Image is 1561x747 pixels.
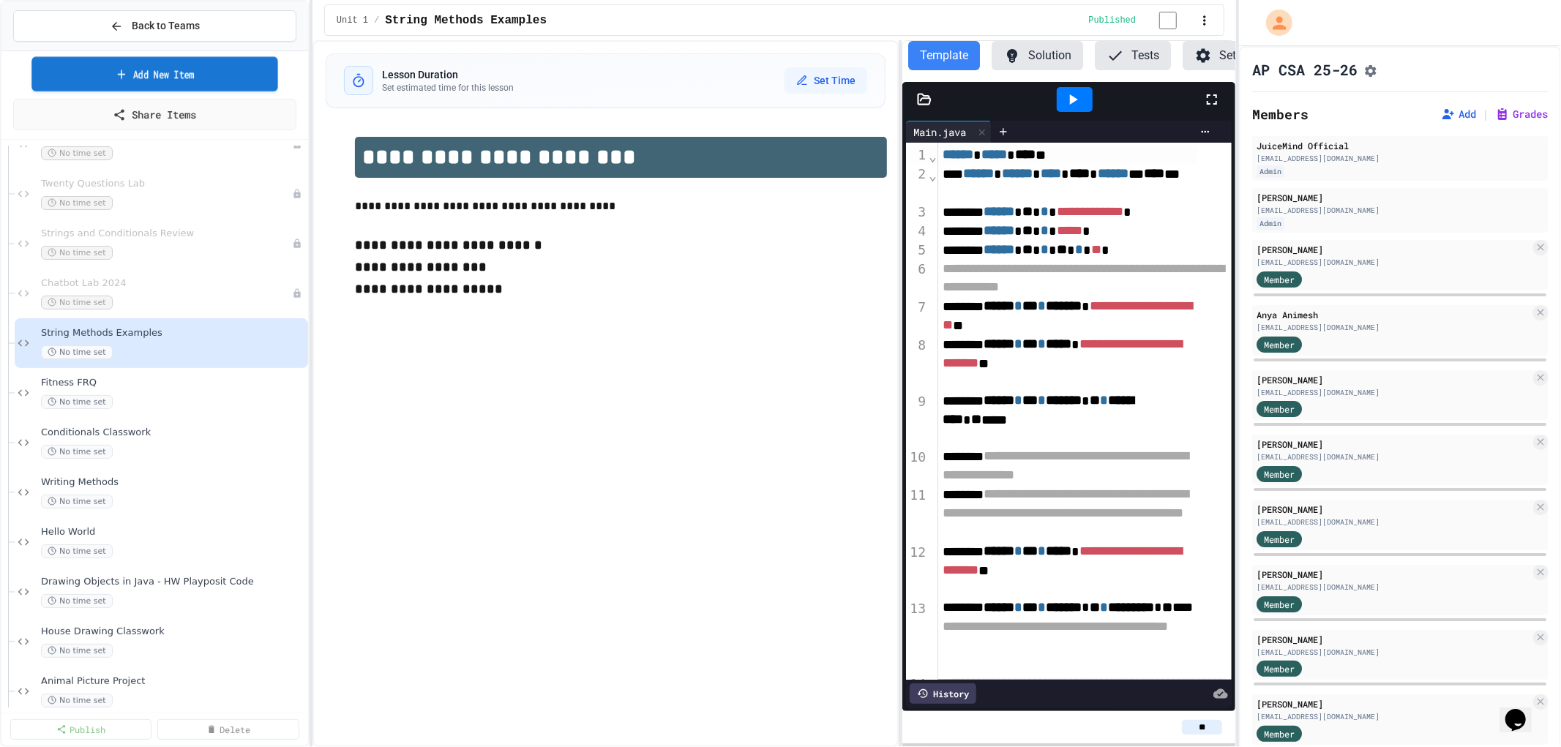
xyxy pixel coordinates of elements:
span: Member [1264,598,1295,611]
span: Fitness FRQ [41,377,305,389]
div: [EMAIL_ADDRESS][DOMAIN_NAME] [1257,647,1530,658]
div: 4 [906,222,928,241]
div: [PERSON_NAME] [1257,191,1543,204]
div: 11 [906,486,928,543]
span: String Methods Examples [385,12,547,29]
div: [PERSON_NAME] [1257,503,1530,516]
div: 10 [906,448,928,486]
div: 13 [906,599,928,675]
a: Add New Item [31,56,277,91]
span: Drawing Objects in Java - HW Playposit Code [41,576,305,588]
span: No time set [41,146,113,160]
div: Anya Animesh [1257,308,1530,321]
span: No time set [41,495,113,508]
span: No time set [41,694,113,707]
span: String Methods Examples [41,327,305,339]
div: 6 [906,260,928,298]
span: Fold line [928,149,937,164]
span: / [374,15,379,26]
div: [PERSON_NAME] [1257,697,1530,710]
span: Back to Teams [132,18,200,34]
span: Hello World [41,526,305,538]
h1: AP CSA 25-26 [1252,59,1358,80]
p: Set estimated time for this lesson [382,82,514,94]
div: JuiceMind Official [1257,139,1543,152]
div: [EMAIL_ADDRESS][DOMAIN_NAME] [1257,517,1530,528]
button: Assignment Settings [1363,61,1378,78]
button: Grades [1495,107,1548,121]
div: [EMAIL_ADDRESS][DOMAIN_NAME] [1257,153,1543,164]
span: Animal Picture Project [41,675,305,688]
button: Tests [1095,41,1171,70]
span: Member [1264,533,1295,546]
div: 12 [906,543,928,599]
span: Writing Methods [41,476,305,489]
span: | [1482,105,1489,123]
span: No time set [41,196,113,210]
div: Unpublished [292,239,302,249]
a: Delete [157,719,299,740]
div: [EMAIL_ADDRESS][DOMAIN_NAME] [1257,205,1543,216]
span: No time set [41,594,113,608]
span: No time set [41,445,113,459]
span: Chatbot Lab 2024 [41,277,292,290]
div: [PERSON_NAME] [1257,243,1530,256]
div: 2 [906,165,928,203]
span: Member [1264,338,1295,351]
button: Add [1441,107,1476,121]
span: Member [1264,727,1295,740]
div: 1 [906,146,928,165]
div: [PERSON_NAME] [1257,568,1530,581]
span: No time set [41,345,113,359]
span: Conditionals Classwork [41,427,305,439]
div: Content is published and visible to students [1088,11,1194,29]
span: Fold line [928,168,937,183]
button: Settings [1183,41,1273,70]
div: [PERSON_NAME] [1257,373,1530,386]
div: 7 [906,298,928,336]
div: [EMAIL_ADDRESS][DOMAIN_NAME] [1257,711,1530,722]
div: [EMAIL_ADDRESS][DOMAIN_NAME] [1257,387,1530,398]
div: [EMAIL_ADDRESS][DOMAIN_NAME] [1257,257,1530,268]
iframe: chat widget [1500,688,1546,732]
span: Member [1264,273,1295,286]
div: Unpublished [292,189,302,199]
h3: Lesson Duration [382,67,514,82]
span: No time set [41,296,113,309]
div: [PERSON_NAME] [1257,633,1530,646]
span: No time set [41,644,113,658]
span: No time set [41,246,113,260]
div: 5 [906,241,928,260]
span: Member [1264,402,1295,416]
div: 9 [906,392,928,448]
div: Main.java [906,124,973,140]
h2: Members [1252,104,1309,124]
div: [PERSON_NAME] [1257,438,1530,451]
a: Publish [10,719,151,740]
a: Share Items [13,99,296,130]
div: 14 [906,675,928,713]
div: History [910,683,976,704]
button: Set Time [785,67,867,94]
span: No time set [41,395,113,409]
div: [EMAIL_ADDRESS][DOMAIN_NAME] [1257,582,1530,593]
span: Unit 1 [337,15,368,26]
div: [EMAIL_ADDRESS][DOMAIN_NAME] [1257,451,1530,462]
div: Admin [1257,217,1284,230]
span: House Drawing Classwork [41,626,305,638]
div: [EMAIL_ADDRESS][DOMAIN_NAME] [1257,322,1530,333]
div: Unpublished [292,288,302,299]
span: Member [1264,662,1295,675]
input: publish toggle [1142,12,1194,29]
span: Published [1088,15,1136,26]
div: Main.java [906,121,992,143]
button: Back to Teams [13,10,296,42]
button: Solution [992,41,1083,70]
span: Strings and Conditionals Review [41,228,292,240]
div: 8 [906,336,928,392]
span: Twenty Questions Lab [41,178,292,190]
div: Admin [1257,165,1284,178]
div: 3 [906,203,928,222]
button: Template [908,41,980,70]
div: My Account [1251,6,1296,40]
